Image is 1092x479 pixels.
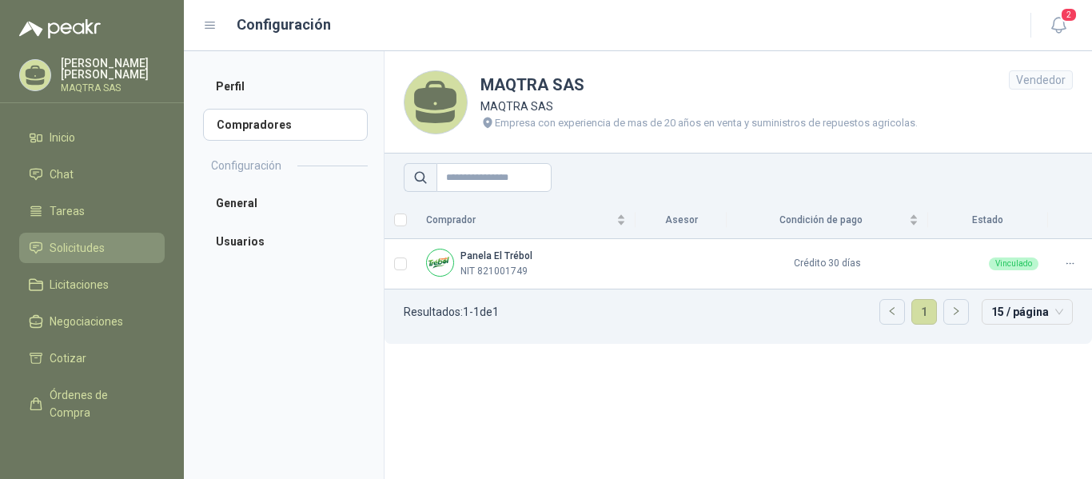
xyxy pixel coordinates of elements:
[50,386,149,421] span: Órdenes de Compra
[736,213,906,228] span: Condición de pago
[203,70,368,102] a: Perfil
[1060,7,1078,22] span: 2
[880,300,904,324] button: left
[460,264,528,279] p: NIT 821001749
[19,434,165,465] a: Remisiones
[727,202,928,239] th: Condición de pago
[416,202,636,239] th: Comprador
[19,380,165,428] a: Órdenes de Compra
[427,249,453,276] img: Company Logo
[50,166,74,183] span: Chat
[982,299,1073,325] div: tamaño de página
[61,58,165,80] p: [PERSON_NAME] [PERSON_NAME]
[61,83,165,93] p: MAQTRA SAS
[944,300,968,324] button: right
[636,202,727,239] th: Asesor
[19,233,165,263] a: Solicitudes
[50,349,86,367] span: Cotizar
[928,202,1048,239] th: Estado
[480,73,918,98] h1: MAQTRA SAS
[991,300,1063,324] span: 15 / página
[237,14,331,36] h1: Configuración
[879,299,905,325] li: Página anterior
[495,115,918,131] p: Empresa con experiencia de mas de 20 años en venta y suministros de repuestos agricolas.
[19,269,165,300] a: Licitaciones
[19,306,165,337] a: Negociaciones
[887,306,897,316] span: left
[989,257,1038,270] div: Vinculado
[19,122,165,153] a: Inicio
[460,250,532,261] b: Panela El Trébol
[203,187,368,219] a: General
[211,157,281,174] h2: Configuración
[19,196,165,226] a: Tareas
[911,299,937,325] li: 1
[1044,11,1073,40] button: 2
[19,19,101,38] img: Logo peakr
[426,213,613,228] span: Comprador
[480,98,918,115] p: MAQTRA SAS
[203,226,368,257] a: Usuarios
[203,109,368,141] a: Compradores
[19,343,165,373] a: Cotizar
[404,306,499,317] p: Resultados: 1 - 1 de 1
[50,276,109,293] span: Licitaciones
[1009,70,1073,90] div: Vendedor
[727,239,928,289] td: Crédito 30 días
[50,129,75,146] span: Inicio
[19,159,165,190] a: Chat
[943,299,969,325] li: Página siguiente
[50,239,105,257] span: Solicitudes
[50,313,123,330] span: Negociaciones
[912,300,936,324] a: 1
[951,306,961,316] span: right
[50,202,85,220] span: Tareas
